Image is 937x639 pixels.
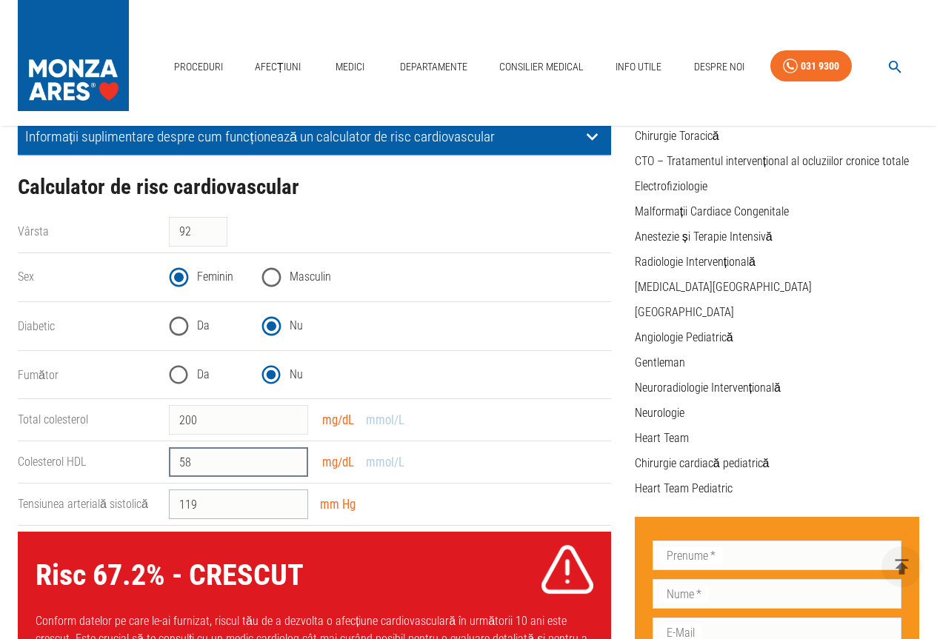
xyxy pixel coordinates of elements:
[541,543,593,595] img: Low CVD Risk icon
[169,405,308,435] input: 150 - 200 mg/dL
[635,406,684,420] a: Neurologie
[635,280,812,294] a: [MEDICAL_DATA][GEOGRAPHIC_DATA]
[635,330,733,344] a: Angiologie Pediatrică
[635,255,756,269] a: Radiologie Intervențională
[18,455,86,469] label: Colesterol HDL
[770,50,852,82] a: 031 9300
[635,305,734,319] a: [GEOGRAPHIC_DATA]
[635,381,781,395] a: Neuroradiologie Intervențională
[610,52,667,82] a: Info Utile
[493,52,590,82] a: Consilier Medical
[801,57,839,76] div: 031 9300
[169,447,308,477] input: 0 - 60 mg/dL
[635,204,789,218] a: Malformații Cardiace Congenitale
[635,456,770,470] a: Chirurgie cardiacă pediatrică
[18,367,157,384] legend: Fumător
[18,270,34,284] label: Sex
[394,52,473,82] a: Departamente
[169,308,610,344] div: diabetes
[290,317,303,335] span: Nu
[290,366,303,384] span: Nu
[25,129,581,144] p: Informații suplimentare despre cum funcționează un calculator de risc cardiovascular
[197,317,210,335] span: Da
[18,224,49,238] label: Vârsta
[290,268,331,286] span: Masculin
[18,175,611,199] h2: Calculator de risc cardiovascular
[635,230,773,244] a: Anestezie și Terapie Intensivă
[635,179,707,193] a: Electrofiziologie
[197,268,233,286] span: Feminin
[881,546,922,587] button: delete
[18,318,157,335] legend: Diabetic
[635,355,685,369] a: Gentleman
[169,489,308,519] input: 100 - 200 mm Hg
[36,553,304,598] p: Risc 67.2 % - CRESCUT
[361,452,409,473] button: mmol/L
[197,366,210,384] span: Da
[635,154,909,168] a: CTO – Tratamentul intervențional al ocluziilor cronice totale
[18,497,148,511] label: Tensiunea arterială sistolică
[635,129,719,143] a: Chirurgie Toracică
[688,52,750,82] a: Despre Noi
[18,119,611,155] div: Informații suplimentare despre cum funcționează un calculator de risc cardiovascular
[635,481,733,495] a: Heart Team Pediatric
[327,52,374,82] a: Medici
[635,431,689,445] a: Heart Team
[168,52,229,82] a: Proceduri
[361,409,409,431] button: mmol/L
[249,52,307,82] a: Afecțiuni
[169,357,610,393] div: smoking
[18,412,88,426] label: Total colesterol
[169,259,610,295] div: gender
